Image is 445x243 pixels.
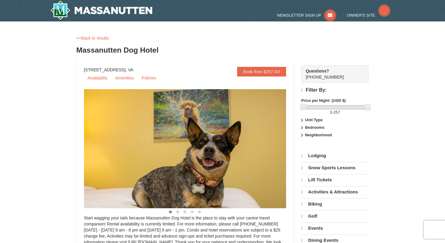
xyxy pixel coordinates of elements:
strong: Neighborhood [305,133,332,137]
a: Events [301,222,369,234]
a: Policies [138,73,160,83]
h3: Massanutten Dog Hotel [76,44,369,56]
a: Activities & Attractions [301,186,369,198]
a: Newsletter Sign Up [277,13,336,18]
span: 257 [334,110,340,115]
strong: Bedrooms [305,125,324,130]
a: Biking [301,198,369,210]
span: Newsletter Sign Up [277,13,321,18]
img: Massanutten Resort Logo [50,1,153,20]
a: Golf [301,210,369,222]
a: Owner's Site [347,13,390,18]
a: Snow Sports Lessons [301,162,369,173]
strong: Questions? [306,69,329,73]
label: - [301,109,369,115]
a: Massanutten Resort [50,1,153,20]
strong: Price per Night: (USD $) [301,98,346,103]
img: 27428181-5-81c892a3.jpg [84,89,302,208]
a: Availability [84,73,111,83]
a: Lodging [301,150,369,161]
strong: Unit Type [305,118,323,122]
span: Owner's Site [347,13,375,18]
span: [PHONE_NUMBER] [306,68,358,79]
a: Amenities [111,73,137,83]
h4: Filter By: [301,87,369,93]
a: Book from $257.00! [237,67,286,76]
a: <<Back to results [76,36,109,40]
a: Lift Tickets [301,174,369,186]
span: 0 [330,110,332,115]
